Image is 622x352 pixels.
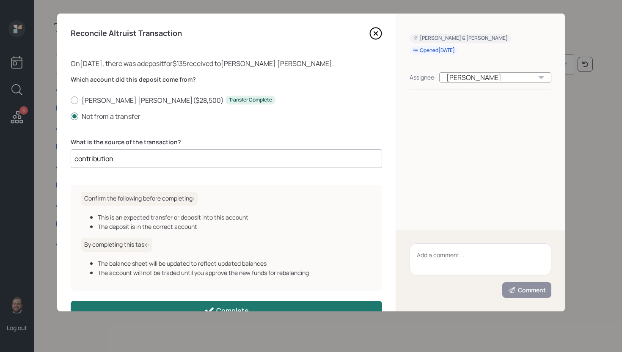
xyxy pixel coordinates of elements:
div: Complete [204,305,249,316]
button: Complete [71,301,382,320]
div: The deposit is in the correct account [98,222,372,231]
div: [PERSON_NAME] [439,72,551,82]
h4: Reconcile Altruist Transaction [71,29,182,38]
button: Comment [502,282,551,298]
div: The balance sheet will be updated to reflect updated balances [98,259,372,268]
label: What is the source of the transaction? [71,138,382,146]
label: Not from a transfer [71,112,382,121]
div: [PERSON_NAME] & [PERSON_NAME] [413,35,508,42]
div: Opened [DATE] [413,47,455,54]
div: On [DATE] , there was a deposit for $135 received to [PERSON_NAME] [PERSON_NAME] . [71,58,382,69]
div: Comment [508,286,546,294]
div: Transfer Complete [229,96,272,104]
div: This is an expected transfer or deposit into this account [98,213,372,222]
h6: Confirm the following before completing: [81,192,198,206]
h6: By completing this task: [81,238,152,252]
div: Assignee: [410,73,436,82]
label: [PERSON_NAME] [PERSON_NAME] ( $28,500 ) [71,96,382,105]
label: Which account did this deposit come from? [71,75,382,84]
div: The account will not be traded until you approve the new funds for rebalancing [98,268,372,277]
